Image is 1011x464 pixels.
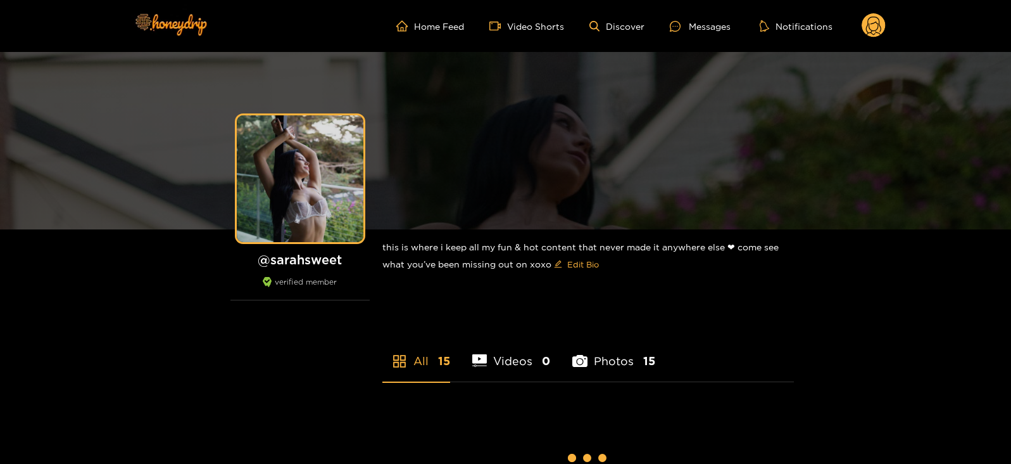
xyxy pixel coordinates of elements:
span: Edit Bio [567,258,599,271]
li: Videos [472,325,551,382]
span: edit [554,260,562,269]
a: Home Feed [396,20,464,32]
li: Photos [572,325,655,382]
span: 15 [643,353,655,369]
a: Video Shorts [489,20,564,32]
a: Discover [589,21,644,32]
span: home [396,20,414,32]
span: appstore [392,354,407,369]
h1: @ sarahsweet [230,252,370,267]
button: editEdit Bio [551,254,601,274]
span: video-camera [489,20,507,32]
div: Messages [670,19,731,34]
div: verified member [230,277,370,300]
button: Notifications [756,20,836,32]
li: All [382,325,450,382]
span: 15 [438,353,450,369]
span: 0 [542,353,550,369]
div: this is where i keep all my fun & hot content that never made it anywhere else ❤︎︎ come see what ... [382,229,794,285]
